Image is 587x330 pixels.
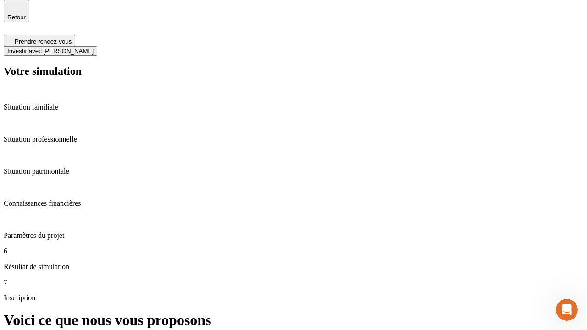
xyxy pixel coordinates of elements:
p: Connaissances financières [4,199,583,208]
p: Résultat de simulation [4,263,583,271]
p: 7 [4,278,583,286]
p: Situation familiale [4,103,583,111]
p: Inscription [4,294,583,302]
h2: Votre simulation [4,65,583,77]
p: 6 [4,247,583,255]
p: Situation professionnelle [4,135,583,143]
button: Investir avec [PERSON_NAME] [4,46,97,56]
span: Investir avec [PERSON_NAME] [7,48,94,55]
iframe: Intercom live chat [556,299,578,321]
button: Prendre rendez-vous [4,35,75,46]
span: Retour [7,14,26,21]
p: Paramètres du projet [4,231,583,240]
span: Prendre rendez-vous [15,38,72,45]
p: Situation patrimoniale [4,167,583,176]
h1: Voici ce que nous vous proposons [4,312,583,329]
